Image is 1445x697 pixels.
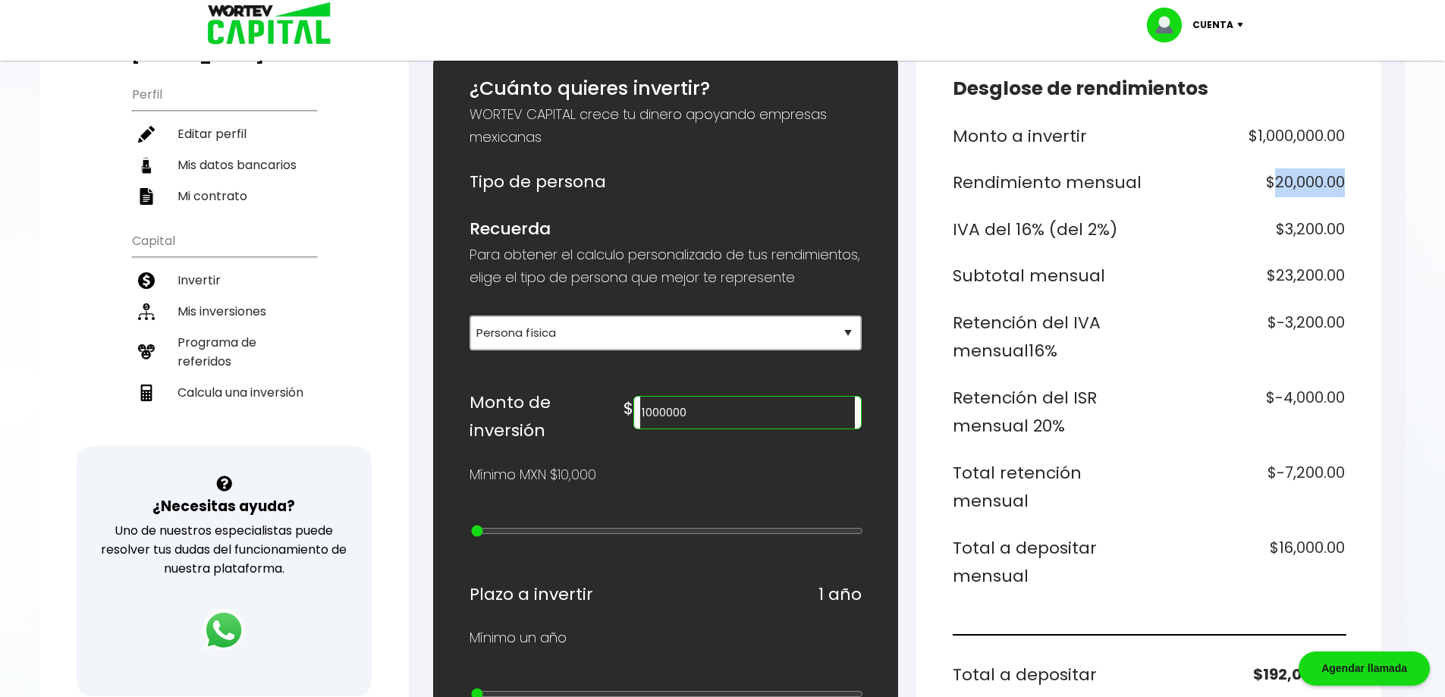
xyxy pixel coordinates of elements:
a: Calcula una inversión [132,377,316,408]
h6: $23,200.00 [1154,262,1345,290]
h6: $3,200.00 [1154,215,1345,244]
p: Cuenta [1192,14,1233,36]
h6: Retención del ISR mensual 20% [953,384,1143,441]
ul: Perfil [132,77,316,212]
h6: $-4,000.00 [1154,384,1345,441]
img: contrato-icon.f2db500c.svg [138,188,155,205]
h6: $20,000.00 [1154,168,1345,197]
h6: Plazo a invertir [470,580,593,609]
h6: Recuerda [470,215,862,243]
h6: Monto de inversión [470,388,624,445]
a: Invertir [132,265,316,296]
h6: $-3,200.00 [1154,309,1345,366]
a: Editar perfil [132,118,316,149]
p: Mínimo un año [470,626,567,649]
ul: Capital [132,224,316,446]
h6: Rendimiento mensual [953,168,1143,197]
h3: ¿Necesitas ayuda? [152,495,295,517]
img: logos_whatsapp-icon.242b2217.svg [203,609,245,651]
h6: $1,000,000.00 [1154,122,1345,151]
h5: Desglose de rendimientos [953,74,1345,103]
h6: $16,000.00 [1154,534,1345,591]
h6: IVA del 16% (del 2%) [953,215,1143,244]
h6: Monto a invertir [953,122,1143,151]
h6: Retención del IVA mensual 16% [953,309,1143,366]
img: calculadora-icon.17d418c4.svg [138,385,155,401]
h6: Total retención mensual [953,459,1143,516]
img: recomiendanos-icon.9b8e9327.svg [138,344,155,360]
h6: 1 año [818,580,862,609]
div: Agendar llamada [1299,651,1430,686]
img: icon-down [1233,23,1254,27]
img: profile-image [1147,8,1192,42]
h6: Tipo de persona [470,168,862,196]
h6: Total a depositar mensual [953,534,1143,591]
h6: $-7,200.00 [1154,459,1345,516]
img: datos-icon.10cf9172.svg [138,157,155,174]
h6: Subtotal mensual [953,262,1143,290]
p: Para obtener el calculo personalizado de tus rendimientos, elige el tipo de persona que mejor te ... [470,243,862,289]
p: WORTEV CAPITAL crece tu dinero apoyando empresas mexicanas [470,103,862,149]
img: editar-icon.952d3147.svg [138,126,155,143]
a: Mi contrato [132,181,316,212]
img: invertir-icon.b3b967d7.svg [138,272,155,289]
p: Uno de nuestros especialistas puede resolver tus dudas del funcionamiento de nuestra plataforma. [96,521,352,578]
h5: ¿Cuánto quieres invertir? [470,74,862,103]
img: inversiones-icon.6695dc30.svg [138,303,155,320]
a: Mis datos bancarios [132,149,316,181]
h6: $ [624,394,633,423]
h3: Buen día, [132,27,316,65]
a: Programa de referidos [132,327,316,377]
a: Mis inversiones [132,296,316,327]
p: Mínimo MXN $10,000 [470,463,596,486]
